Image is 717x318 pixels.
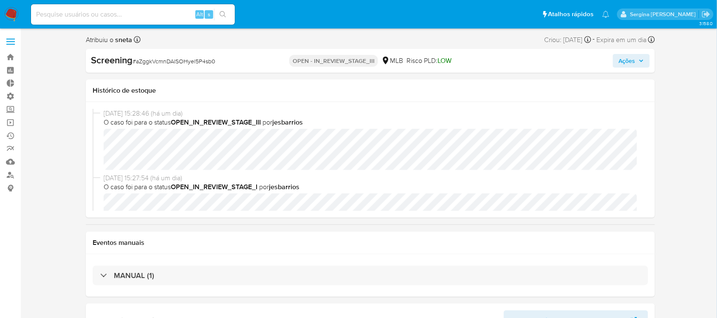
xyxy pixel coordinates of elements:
span: # aZggkVcmnDAISOHyel5P4sb0 [133,57,215,65]
div: MLB [381,56,403,65]
span: O caso foi para o status por [104,118,645,127]
h1: Histórico de estoque [93,86,648,95]
span: Ações [619,54,635,68]
button: search-icon [214,9,231,20]
a: Notificações [602,11,610,18]
h1: Eventos manuais [93,238,648,247]
span: Atalhos rápidos [548,10,594,19]
b: OPEN_IN_REVIEW_STAGE_I [171,182,257,192]
span: O caso foi para o status por [104,182,645,192]
div: Criou: [DATE] [545,34,591,45]
span: LOW [438,56,452,65]
b: Screening [91,53,133,67]
span: - [593,34,595,45]
span: Alt [196,10,203,18]
b: OPEN_IN_REVIEW_STAGE_III [171,117,261,127]
a: Sair [702,10,711,19]
span: Risco PLD: [406,56,452,65]
b: sneta [113,35,132,45]
span: Atribuiu o [86,35,132,45]
div: MANUAL (1) [93,266,648,285]
p: OPEN - IN_REVIEW_STAGE_III [289,55,378,67]
button: Ações [613,54,650,68]
b: jesbarrios [269,182,299,192]
span: [DATE] 15:28:46 (há um dia) [104,109,645,118]
span: [DATE] 15:27:54 (há um dia) [104,173,645,183]
span: s [208,10,210,18]
span: Expira em um dia [597,35,647,45]
p: sergina.neta@mercadolivre.com [630,10,699,18]
h3: MANUAL (1) [114,271,154,280]
input: Pesquise usuários ou casos... [31,9,235,20]
b: jesbarrios [272,117,303,127]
